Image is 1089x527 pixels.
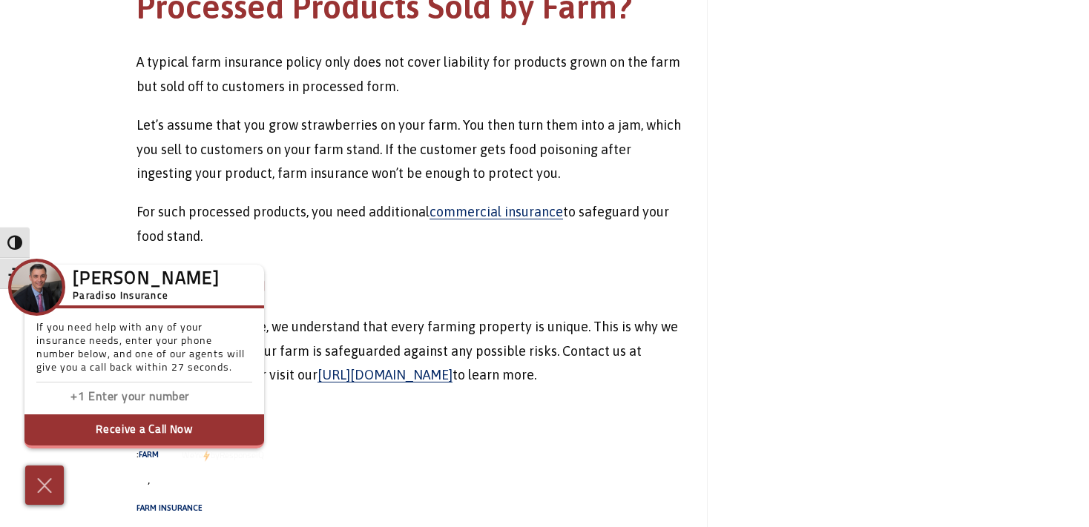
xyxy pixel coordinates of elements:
[430,204,563,219] a: commercial insurance
[203,450,210,462] img: Powered by icon
[73,288,220,305] h5: Paradiso Insurance
[318,367,453,382] a: [URL][DOMAIN_NAME]
[136,503,203,512] a: Farm Insurance
[136,315,685,387] p: At Paradiso Insurance, we understand that every farming property is unique. This is why we aim to...
[44,387,88,408] input: Enter country code
[88,387,237,408] input: Enter phone number
[136,200,685,248] p: For such processed products, you need additional to safeguard your food stand.
[11,262,62,313] img: Company Icon
[182,451,220,460] span: We're by
[182,451,264,460] a: We'rePowered by iconbyResponseiQ
[136,50,685,99] p: A typical farm insurance policy only does not cover liability for products grown on the farm but ...
[73,274,220,287] h3: [PERSON_NAME]
[136,463,685,501] span: ,
[36,322,252,382] p: If you need help with any of your insurance needs, enter your phone number below, and one of our ...
[136,113,685,185] p: Let’s assume that you grow strawberries on your farm. You then turn them into a jam, which you se...
[24,414,264,448] button: Receive a Call Now
[136,263,685,300] h2: Conclusion
[33,474,56,497] img: Cross icon
[136,410,685,448] span: Tags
